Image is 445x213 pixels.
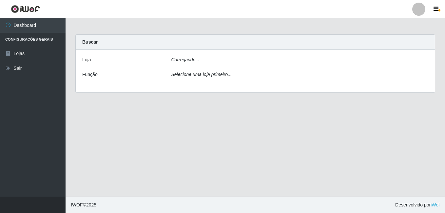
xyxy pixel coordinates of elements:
[71,202,83,207] span: IWOF
[11,5,40,13] img: CoreUI Logo
[82,39,98,45] strong: Buscar
[82,71,98,78] label: Função
[171,57,200,62] i: Carregando...
[171,72,232,77] i: Selecione uma loja primeiro...
[431,202,440,207] a: iWof
[82,56,91,63] label: Loja
[395,202,440,208] span: Desenvolvido por
[71,202,98,208] span: © 2025 .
